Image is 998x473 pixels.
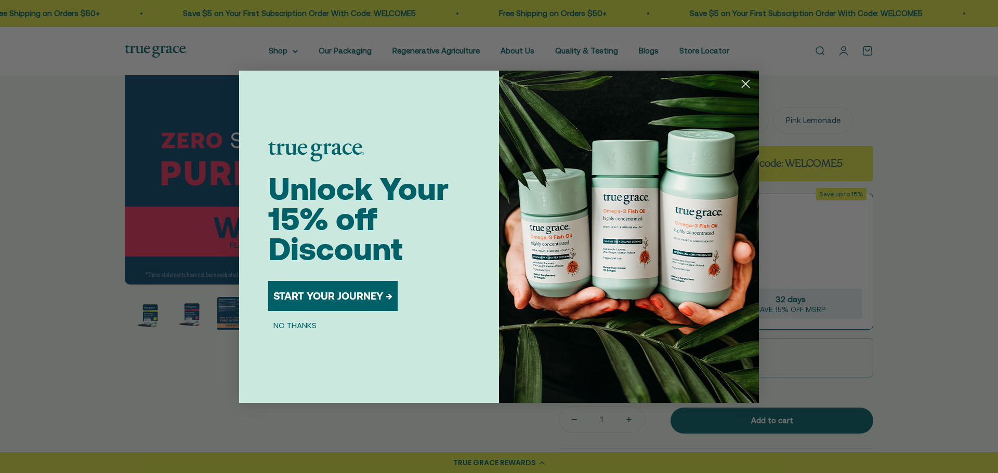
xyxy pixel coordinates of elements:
[268,281,398,311] button: START YOUR JOURNEY →
[737,75,755,93] button: Close dialog
[268,171,449,267] span: Unlock Your 15% off Discount
[268,319,322,332] button: NO THANKS
[268,142,364,161] img: logo placeholder
[499,71,759,403] img: 098727d5-50f8-4f9b-9554-844bb8da1403.jpeg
